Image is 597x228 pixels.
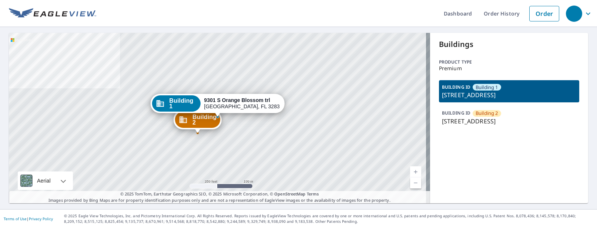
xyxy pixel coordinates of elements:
[4,216,27,221] a: Terms of Use
[476,84,498,91] span: Building 1
[35,171,53,190] div: Aerial
[529,6,559,21] a: Order
[120,191,319,197] span: © 2025 TomTom, Earthstar Geographics SIO, © 2025 Microsoft Corporation, ©
[274,191,305,197] a: OpenStreetMap
[192,114,217,125] span: Building 2
[442,117,576,126] p: [STREET_ADDRESS]
[169,98,197,109] span: Building 1
[410,166,421,177] a: Current Level 17, Zoom In
[439,59,579,65] p: Product type
[204,97,279,110] div: [GEOGRAPHIC_DATA], FL 32837
[307,191,319,197] a: Terms
[64,213,593,224] p: © 2025 Eagle View Technologies, Inc. and Pictometry International Corp. All Rights Reserved. Repo...
[442,84,470,90] p: BUILDING ID
[4,217,53,221] p: |
[150,94,284,117] div: Dropped pin, building Building 1, Commercial property, 9301 S Orange Blossom trl Orlando, FL 32837
[442,110,470,116] p: BUILDING ID
[9,8,96,19] img: EV Logo
[442,91,576,99] p: [STREET_ADDRESS]
[204,97,270,103] strong: 9301 S Orange Blossom trl
[410,177,421,188] a: Current Level 17, Zoom Out
[18,171,73,190] div: Aerial
[174,110,222,133] div: Dropped pin, building Building 2, Commercial property, 9301 S Orange Blossom trl Orlando, FL 32837
[439,39,579,50] p: Buildings
[439,65,579,71] p: Premium
[29,216,53,221] a: Privacy Policy
[476,110,498,117] span: Building 2
[9,191,430,203] p: Images provided by Bing Maps are for property identification purposes only and are not a represen...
